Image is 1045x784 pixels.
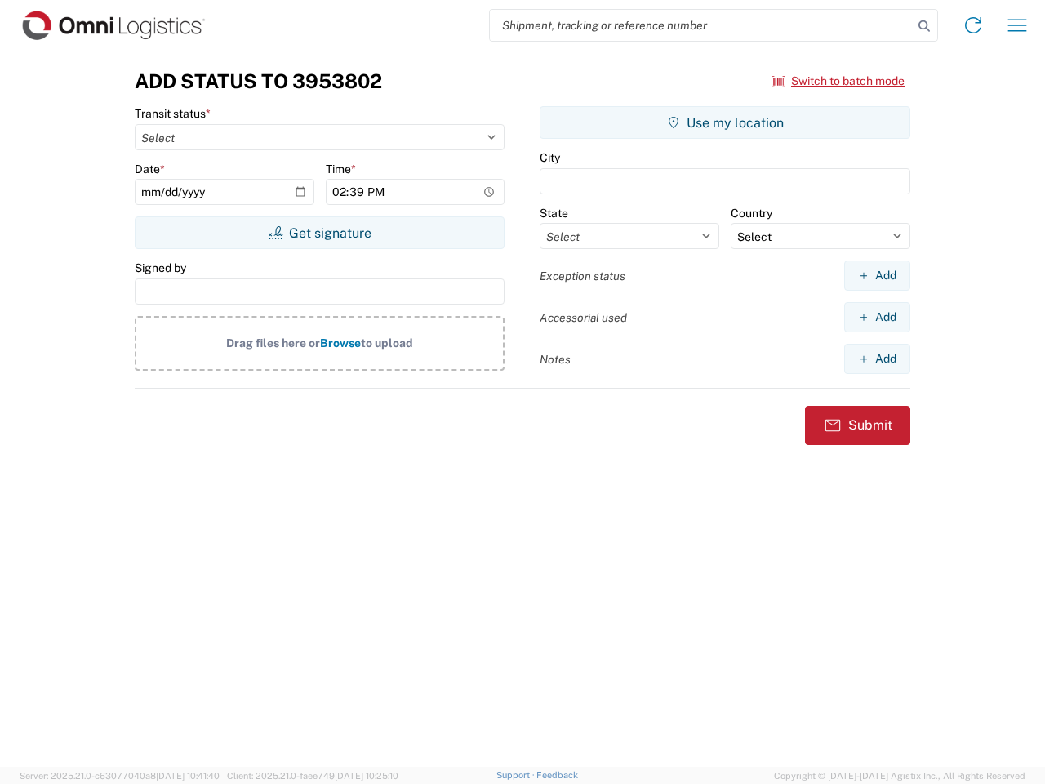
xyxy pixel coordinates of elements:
[772,68,905,95] button: Switch to batch mode
[361,336,413,350] span: to upload
[540,269,625,283] label: Exception status
[540,310,627,325] label: Accessorial used
[227,771,398,781] span: Client: 2025.21.0-faee749
[536,770,578,780] a: Feedback
[135,261,186,275] label: Signed by
[320,336,361,350] span: Browse
[540,106,910,139] button: Use my location
[20,771,220,781] span: Server: 2025.21.0-c63077040a8
[156,771,220,781] span: [DATE] 10:41:40
[135,69,382,93] h3: Add Status to 3953802
[844,261,910,291] button: Add
[540,352,571,367] label: Notes
[135,216,505,249] button: Get signature
[135,162,165,176] label: Date
[844,344,910,374] button: Add
[774,768,1025,783] span: Copyright © [DATE]-[DATE] Agistix Inc., All Rights Reserved
[226,336,320,350] span: Drag files here or
[540,150,560,165] label: City
[135,106,211,121] label: Transit status
[731,206,772,220] label: Country
[805,406,910,445] button: Submit
[844,302,910,332] button: Add
[326,162,356,176] label: Time
[496,770,537,780] a: Support
[490,10,913,41] input: Shipment, tracking or reference number
[335,771,398,781] span: [DATE] 10:25:10
[540,206,568,220] label: State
